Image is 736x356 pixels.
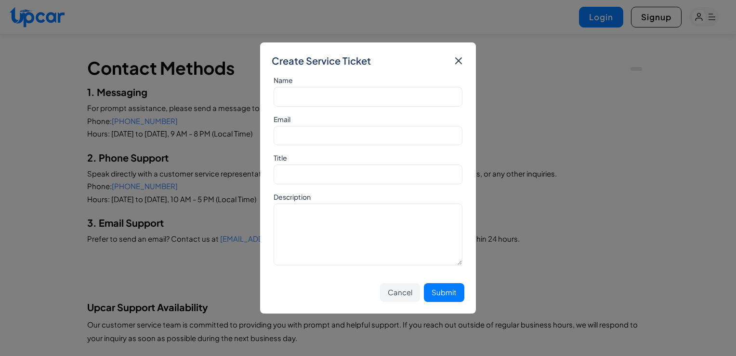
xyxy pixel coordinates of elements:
[274,75,462,85] label: Name
[380,283,420,302] button: Cancel
[424,283,464,302] button: Submit
[274,153,462,163] label: Title
[272,54,371,68] h2: Create Service Ticket
[274,114,462,124] label: Email
[274,192,462,202] label: Description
